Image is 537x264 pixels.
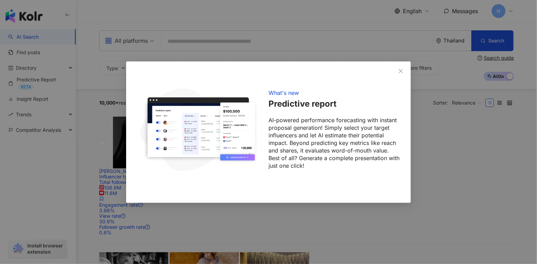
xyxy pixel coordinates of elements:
[398,68,404,74] span: close
[137,72,260,186] img: tutorial image
[268,116,400,169] p: AI-powered performance forecasting with instant proposal generation! Simply select your target in...
[268,98,400,110] h1: Predictive report
[268,89,299,97] div: What's new
[394,64,408,78] button: Close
